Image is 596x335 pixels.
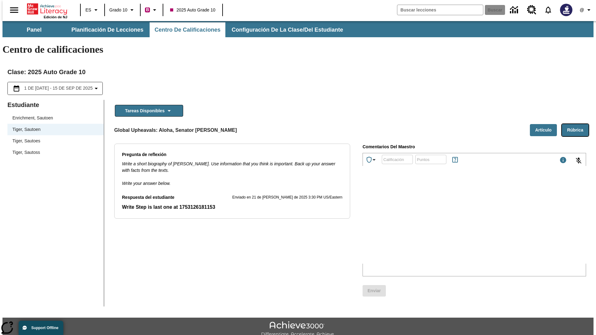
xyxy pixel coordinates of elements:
[12,149,99,156] span: Tiger, Sautoss
[449,154,461,166] button: Reglas para ganar puntos y títulos epeciales, Se abrirá en una pestaña nueva.
[114,127,237,134] p: Global Upheavals: Aloha, Senator [PERSON_NAME]
[66,22,148,37] button: Planificación de lecciones
[24,85,93,92] span: 1 de [DATE] - 15 de sep de 2025
[12,115,99,121] span: Enrichment, Sautoen
[571,153,586,168] button: Haga clic para activar la función de reconocimiento de voz
[122,203,342,211] p: Respuesta del estudiante
[232,194,342,201] p: Enviado en 21 de [PERSON_NAME] de 2025 3:30 PM US/Eastern
[363,144,586,150] p: Comentarios del maestro
[10,85,100,92] button: Seleccione el intervalo de fechas opción del menú
[122,194,174,201] p: Respuesta del estudiante
[560,4,572,16] img: Avatar
[122,174,342,187] p: Write your answer below.
[12,138,99,144] span: Tiger, Sautoes
[523,2,540,18] a: Centro de recursos, Se abrirá en una pestaña nueva.
[31,326,58,330] span: Support Offline
[107,4,138,16] button: Grado: Grado 10, Elige un grado
[170,7,215,13] span: 2025 Auto Grade 10
[150,22,225,37] button: Centro de calificaciones
[109,7,127,13] span: Grado 10
[7,124,104,135] div: Tiger, Sautoen
[27,3,67,15] a: Portada
[559,156,567,165] div: Máximo 1000 caracteres Presiona Escape para desactivar la barra de herramientas y utiliza las tec...
[142,4,161,16] button: Boost El color de la clase es rojo violeta. Cambiar el color de la clase.
[382,151,413,167] input: Calificación: Se permiten letras, números y los símbolos: %, +, -.
[3,22,65,37] button: Panel
[382,155,413,164] div: Calificación: Se permiten letras, números y los símbolos: %, +, -.
[7,147,104,158] div: Tiger, Sautoss
[83,4,102,16] button: Lenguaje: ES, Selecciona un idioma
[506,2,523,19] a: Centro de información
[397,5,483,15] input: Buscar campo
[12,126,99,133] span: Tiger, Sautoen
[122,161,342,174] p: Write a short biography of [PERSON_NAME]. Use information that you think is important. Back up yo...
[122,151,342,158] p: Pregunta de reflexión
[2,22,349,37] div: Subbarra de navegación
[540,2,556,18] a: Notificaciones
[122,203,342,211] p: Write Step is last one at 1753126181153
[7,67,589,77] h2: Clase : 2025 Auto Grade 10
[146,6,149,14] span: B
[7,112,104,124] div: Enrichment, Sautoen
[415,155,446,164] div: Puntos: Solo puede asignar 25 puntos o menos.
[415,151,446,167] input: Puntos: Solo puede asignar 25 puntos o menos.
[556,2,576,18] button: Escoja un nuevo avatar
[7,100,104,110] p: Estudiante
[7,135,104,147] div: Tiger, Sautoes
[530,124,557,136] button: Artículo, Se abrirá en una pestaña nueva.
[85,7,91,13] span: ES
[19,321,63,335] button: Support Offline
[5,1,23,19] button: Abrir el menú lateral
[580,7,584,13] span: @
[2,21,594,37] div: Subbarra de navegación
[27,2,67,19] div: Portada
[562,124,589,136] button: Rúbrica, Se abrirá en una pestaña nueva.
[576,4,596,16] button: Perfil/Configuración
[115,105,183,117] button: Tareas disponibles
[44,15,67,19] span: Edición de NJ
[2,44,594,55] h1: Centro de calificaciones
[227,22,348,37] button: Configuración de la clase/del estudiante
[363,154,380,166] button: Premio especial
[93,85,100,92] svg: Collapse Date Range Filter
